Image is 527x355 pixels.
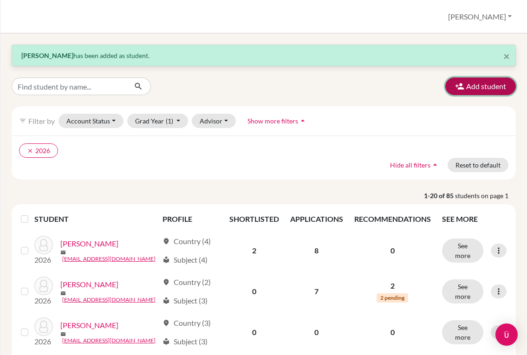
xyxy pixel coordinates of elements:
[62,336,156,345] a: [EMAIL_ADDRESS][DOMAIN_NAME]
[62,255,156,263] a: [EMAIL_ADDRESS][DOMAIN_NAME]
[59,114,124,128] button: Account Status
[424,191,455,200] strong: 1-20 of 85
[503,49,510,63] span: ×
[60,250,66,255] span: mail
[285,271,349,312] td: 7
[444,8,516,26] button: [PERSON_NAME]
[163,238,170,245] span: location_on
[442,320,483,344] button: See more
[157,208,223,230] th: PROFILE
[192,114,236,128] button: Advisor
[163,278,170,286] span: location_on
[247,117,298,125] span: Show more filters
[349,208,436,230] th: RECOMMENDATIONS
[163,319,170,327] span: location_on
[34,254,53,265] p: 2026
[285,208,349,230] th: APPLICATIONS
[166,117,173,125] span: (1)
[21,52,73,59] strong: [PERSON_NAME]
[377,293,408,303] span: 2 pending
[442,279,483,303] button: See more
[298,116,307,125] i: arrow_drop_up
[27,148,33,154] i: clear
[60,290,66,296] span: mail
[34,317,53,336] img: Bandes, Felipe
[34,336,53,347] p: 2026
[442,239,483,263] button: See more
[240,114,315,128] button: Show more filtersarrow_drop_up
[163,256,170,264] span: local_library
[285,312,349,353] td: 0
[495,323,518,346] div: Open Intercom Messenger
[163,295,208,306] div: Subject (3)
[163,338,170,345] span: local_library
[19,117,26,124] i: filter_list
[34,295,53,306] p: 2026
[163,277,211,288] div: Country (2)
[62,296,156,304] a: [EMAIL_ADDRESS][DOMAIN_NAME]
[224,271,285,312] td: 0
[224,230,285,271] td: 2
[19,143,58,158] button: clear2026
[448,158,508,172] button: Reset to default
[382,158,448,172] button: Hide all filtersarrow_drop_up
[163,297,170,304] span: local_library
[60,238,118,249] a: [PERSON_NAME]
[455,191,516,200] span: students on page 1
[285,230,349,271] td: 8
[34,208,157,230] th: STUDENT
[354,280,431,291] p: 2
[354,327,431,338] p: 0
[436,208,512,230] th: SEE MORE
[224,312,285,353] td: 0
[21,51,506,60] p: has been added as student.
[60,279,118,290] a: [PERSON_NAME]
[163,254,208,265] div: Subject (4)
[12,77,127,95] input: Find student by name...
[127,114,189,128] button: Grad Year(1)
[163,336,208,347] div: Subject (3)
[60,331,66,337] span: mail
[445,77,516,95] button: Add student
[354,245,431,256] p: 0
[163,236,211,247] div: Country (4)
[224,208,285,230] th: SHORTLISTED
[503,51,510,62] button: Close
[28,116,55,125] span: Filter by
[430,160,440,169] i: arrow_drop_up
[34,236,53,254] img: Arguelles, Francisco
[60,320,118,331] a: [PERSON_NAME]
[34,277,53,295] img: Atala, Alessandra
[390,161,430,169] span: Hide all filters
[163,317,211,329] div: Country (3)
